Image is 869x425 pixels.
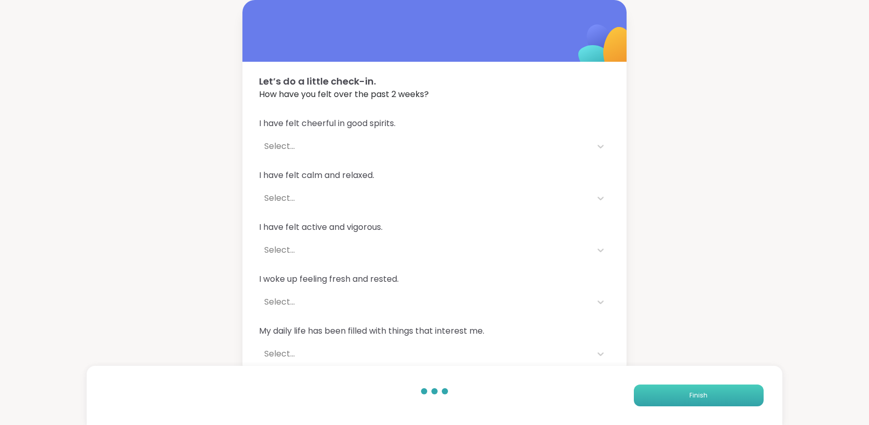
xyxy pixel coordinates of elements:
[264,348,586,360] div: Select...
[259,88,610,101] span: How have you felt over the past 2 weeks?
[264,244,586,256] div: Select...
[634,385,764,406] button: Finish
[264,140,586,153] div: Select...
[259,273,610,285] span: I woke up feeling fresh and rested.
[689,391,708,400] span: Finish
[259,221,610,234] span: I have felt active and vigorous.
[259,325,610,337] span: My daily life has been filled with things that interest me.
[259,169,610,182] span: I have felt calm and relaxed.
[259,117,610,130] span: I have felt cheerful in good spirits.
[264,296,586,308] div: Select...
[259,74,610,88] span: Let’s do a little check-in.
[264,192,586,204] div: Select...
